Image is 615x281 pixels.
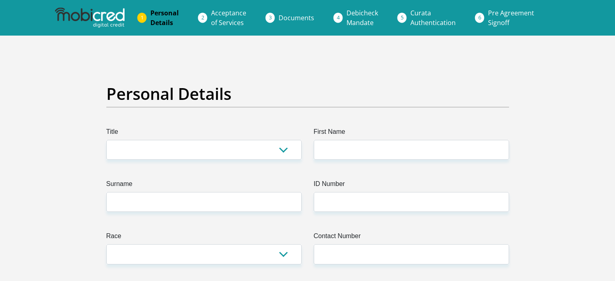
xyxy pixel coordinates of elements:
a: CurataAuthentication [404,5,462,31]
input: Surname [106,192,302,212]
span: Pre Agreement Signoff [488,8,534,27]
img: mobicred logo [55,8,125,28]
label: ID Number [314,179,509,192]
a: DebicheckMandate [340,5,385,31]
span: Documents [279,13,314,22]
a: Documents [272,10,321,26]
label: Title [106,127,302,140]
span: Acceptance of Services [211,8,246,27]
span: Personal Details [150,8,179,27]
label: Surname [106,179,302,192]
a: Acceptanceof Services [205,5,253,31]
label: First Name [314,127,509,140]
input: Contact Number [314,244,509,264]
a: PersonalDetails [144,5,185,31]
input: ID Number [314,192,509,212]
span: Curata Authentication [410,8,456,27]
label: Contact Number [314,231,509,244]
label: Race [106,231,302,244]
span: Debicheck Mandate [347,8,378,27]
a: Pre AgreementSignoff [482,5,541,31]
h2: Personal Details [106,84,509,104]
input: First Name [314,140,509,160]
